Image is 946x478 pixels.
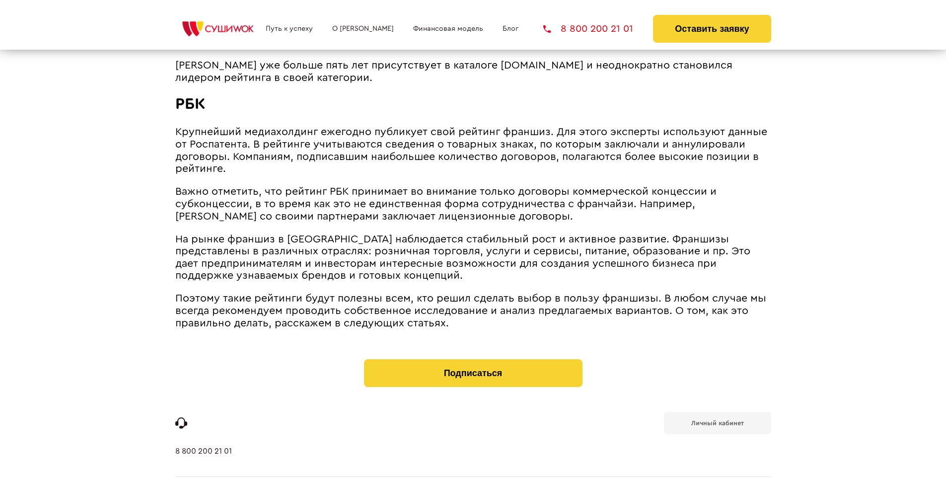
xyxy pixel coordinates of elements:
[664,412,771,434] a: Личный кабинет
[413,25,483,33] a: Финансовая модель
[175,96,205,112] span: РБК
[266,25,313,33] a: Путь к успеху
[332,25,394,33] a: О [PERSON_NAME]
[175,447,232,477] a: 8 800 200 21 01
[175,234,750,281] span: На рынке франшиз в [GEOGRAPHIC_DATA] наблюдается стабильный рост и активное развитие. Франшизы пр...
[543,24,633,34] a: 8 800 200 21 01
[175,127,767,174] span: Крупнейший медиахолдинг ежегодно публикует свой рейтинг франшиз. Для этого эксперты используют да...
[691,420,744,426] b: Личный кабинет
[364,359,582,387] button: Подписаться
[653,15,771,43] button: Оставить заявку
[175,60,732,83] span: [PERSON_NAME] уже больше пять лет присутствует в каталоге [DOMAIN_NAME] и неоднократно становился...
[175,293,766,328] span: Поэтому такие рейтинги будут полезны всем, кто решил сделать выбор в пользу франшизы. В любом слу...
[503,25,518,33] a: Блог
[561,24,633,34] span: 8 800 200 21 01
[175,186,717,221] span: Важно отметить, что рейтинг РБК принимает во внимание только договоры коммерческой концессии и су...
